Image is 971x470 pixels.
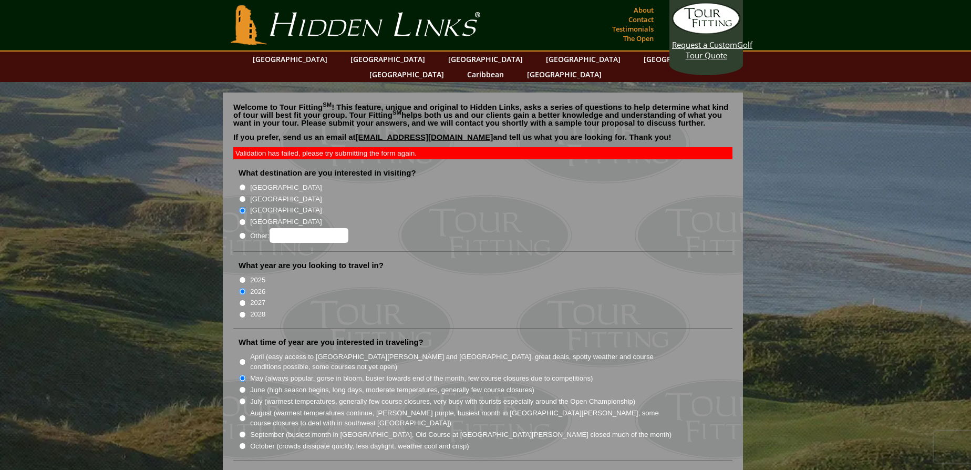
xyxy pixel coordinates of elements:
[239,260,384,271] label: What year are you looking to travel in?
[364,67,449,82] a: [GEOGRAPHIC_DATA]
[239,337,423,348] label: What time of year are you interested in traveling?
[250,205,322,216] label: [GEOGRAPHIC_DATA]
[250,228,348,243] label: Other:
[621,31,656,46] a: The Open
[250,217,322,227] label: [GEOGRAPHIC_DATA]
[250,430,672,440] label: September (busiest month in [GEOGRAPHIC_DATA], Old Course at [GEOGRAPHIC_DATA][PERSON_NAME] close...
[250,275,265,285] label: 2025
[443,52,528,67] a: [GEOGRAPHIC_DATA]
[239,168,416,178] label: What destination are you interested in visiting?
[672,39,737,50] span: Request a Custom
[250,298,265,308] label: 2027
[250,352,673,372] label: April (easy access to [GEOGRAPHIC_DATA][PERSON_NAME] and [GEOGRAPHIC_DATA], great deals, spotty w...
[610,22,656,36] a: Testimonials
[250,396,635,407] label: July (warmest temperatures, generally few course closures, very busy with tourists especially aro...
[392,109,401,116] sup: SM
[250,194,322,205] label: [GEOGRAPHIC_DATA]
[323,101,332,108] sup: SM
[250,441,469,452] label: October (crowds dissipate quickly, less daylight, weather cool and crisp)
[522,67,607,82] a: [GEOGRAPHIC_DATA]
[672,3,740,60] a: Request a CustomGolf Tour Quote
[356,132,493,141] a: [EMAIL_ADDRESS][DOMAIN_NAME]
[541,52,626,67] a: [GEOGRAPHIC_DATA]
[233,147,732,159] div: Validation has failed, please try submitting the form again.
[250,287,265,297] label: 2026
[250,182,322,193] label: [GEOGRAPHIC_DATA]
[626,12,656,27] a: Contact
[233,103,732,127] p: Welcome to Tour Fitting ! This feature, unique and original to Hidden Links, asks a series of que...
[250,373,593,384] label: May (always popular, gorse in bloom, busier towards end of the month, few course closures due to ...
[345,52,430,67] a: [GEOGRAPHIC_DATA]
[250,309,265,320] label: 2028
[270,228,348,243] input: Other:
[638,52,724,67] a: [GEOGRAPHIC_DATA]
[250,408,673,428] label: August (warmest temperatures continue, [PERSON_NAME] purple, busiest month in [GEOGRAPHIC_DATA][P...
[631,3,656,17] a: About
[250,385,534,395] label: June (high season begins, long days, moderate temperatures, generally few course closures)
[462,67,509,82] a: Caribbean
[247,52,333,67] a: [GEOGRAPHIC_DATA]
[233,133,732,149] p: If you prefer, send us an email at and tell us what you are looking for. Thank you!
